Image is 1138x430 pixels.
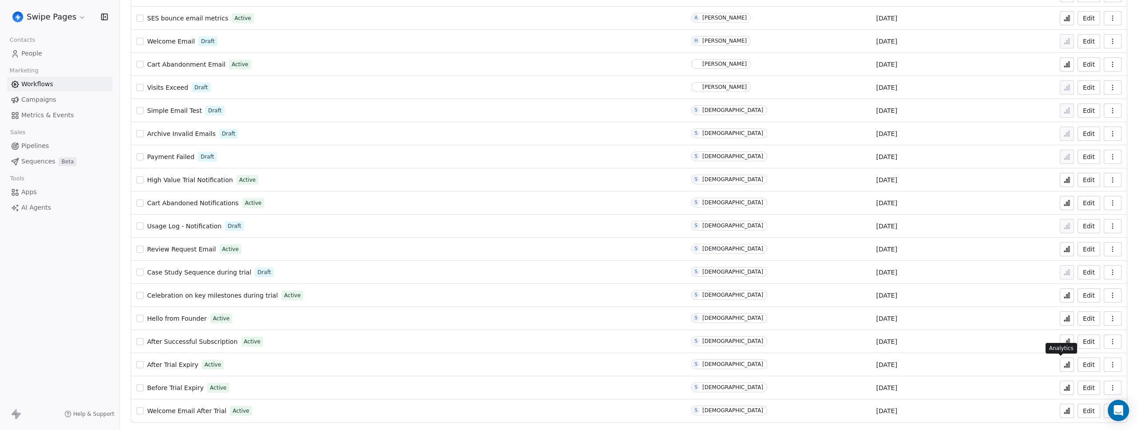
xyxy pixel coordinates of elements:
[7,139,112,153] a: Pipelines
[702,38,747,44] div: [PERSON_NAME]
[6,64,42,77] span: Marketing
[702,269,763,275] div: [DEMOGRAPHIC_DATA]
[147,129,216,138] a: Archive Invalid Emails
[147,315,207,322] span: Hello from Founder
[1078,381,1100,395] button: Edit
[147,337,238,346] a: After Successful Subscription
[1078,219,1100,233] a: Edit
[147,246,216,253] span: Review Request Email
[200,153,214,161] span: Draft
[1078,358,1100,372] button: Edit
[147,384,204,391] span: Before Trial Expiry
[147,222,221,231] a: Usage Log - Notification
[222,245,239,253] span: Active
[6,33,39,47] span: Contacts
[147,60,225,69] a: Cart Abandonment Email
[695,222,697,229] div: S
[59,157,76,166] span: Beta
[228,222,241,230] span: Draft
[21,49,42,58] span: People
[147,314,207,323] a: Hello from Founder
[876,406,897,415] span: [DATE]
[876,337,897,346] span: [DATE]
[702,130,763,136] div: [DEMOGRAPHIC_DATA]
[695,338,697,345] div: S
[194,84,208,92] span: Draft
[7,46,112,61] a: People
[695,176,697,183] div: S
[702,407,763,414] div: [DEMOGRAPHIC_DATA]
[702,153,763,159] div: [DEMOGRAPHIC_DATA]
[147,14,228,23] a: SES bounce email metrics
[147,383,204,392] a: Before Trial Expiry
[695,315,697,322] div: S
[1078,11,1100,25] button: Edit
[876,129,897,138] span: [DATE]
[876,314,897,323] span: [DATE]
[702,246,763,252] div: [DEMOGRAPHIC_DATA]
[876,83,897,92] span: [DATE]
[147,223,221,230] span: Usage Log - Notification
[1078,34,1100,48] button: Edit
[876,245,897,254] span: [DATE]
[1078,311,1100,326] button: Edit
[695,107,697,114] div: S
[234,14,251,22] span: Active
[876,106,897,115] span: [DATE]
[239,176,256,184] span: Active
[147,268,251,277] a: Case Study Sequence during trial
[147,199,239,207] a: Cart Abandoned Notifications
[147,176,233,183] span: High Value Trial Notification
[1078,150,1100,164] button: Edit
[11,9,88,24] button: Swipe Pages
[702,199,763,206] div: [DEMOGRAPHIC_DATA]
[7,200,112,215] a: AI Agents
[694,37,698,44] div: H
[147,15,228,22] span: SES bounce email metrics
[1078,57,1100,72] button: Edit
[1078,127,1100,141] button: Edit
[876,14,897,23] span: [DATE]
[1078,334,1100,349] button: Edit
[7,92,112,107] a: Campaigns
[1078,242,1100,256] button: Edit
[702,292,763,298] div: [DEMOGRAPHIC_DATA]
[147,37,195,46] a: Welcome Email
[147,407,226,414] span: Welcome Email After Trial
[702,223,763,229] div: [DEMOGRAPHIC_DATA]
[147,292,278,299] span: Celebration on key milestones during trial
[213,315,229,322] span: Active
[876,360,897,369] span: [DATE]
[6,126,29,139] span: Sales
[147,269,251,276] span: Case Study Sequence during trial
[695,361,697,368] div: S
[695,199,697,206] div: S
[147,360,198,369] a: After Trial Expiry
[147,38,195,45] span: Welcome Email
[876,199,897,207] span: [DATE]
[1078,80,1100,95] button: Edit
[876,222,897,231] span: [DATE]
[693,61,700,68] img: P
[7,185,112,199] a: Apps
[702,384,763,390] div: [DEMOGRAPHIC_DATA]
[208,107,221,115] span: Draft
[702,107,763,113] div: [DEMOGRAPHIC_DATA]
[21,187,37,197] span: Apps
[204,361,221,369] span: Active
[147,338,238,345] span: After Successful Subscription
[1078,173,1100,187] button: Edit
[876,383,897,392] span: [DATE]
[695,153,697,160] div: S
[1078,196,1100,210] button: Edit
[876,268,897,277] span: [DATE]
[7,77,112,92] a: Workflows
